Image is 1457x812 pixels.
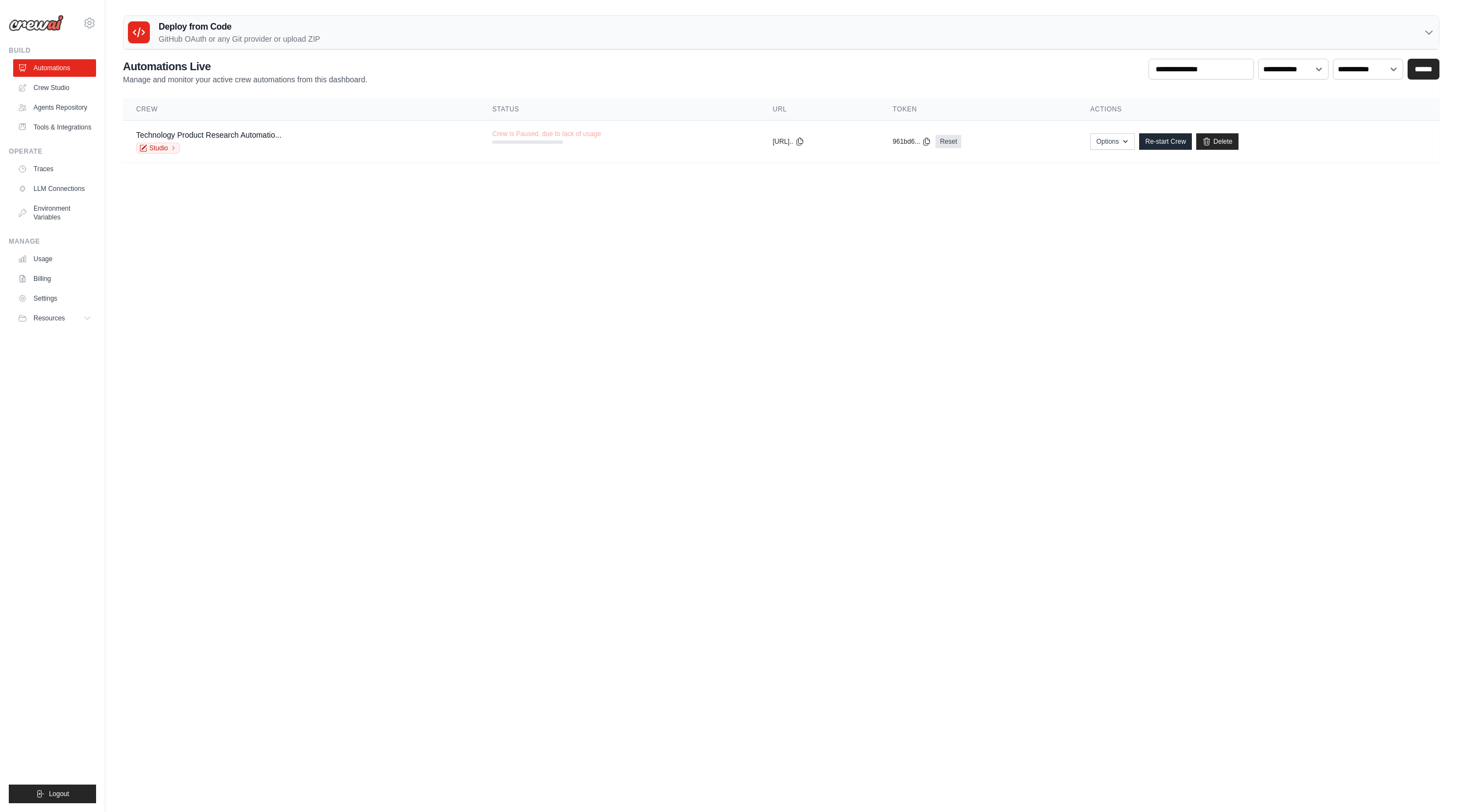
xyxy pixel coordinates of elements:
[1139,133,1192,150] a: Re-start Crew
[1090,133,1135,150] button: Options
[159,20,320,33] h3: Deploy from Code
[49,790,69,798] span: Logout
[13,160,96,178] a: Traces
[879,98,1077,121] th: Token
[159,33,320,44] p: GitHub OAuth or any Git provider or upload ZIP
[13,290,96,307] a: Settings
[759,98,879,121] th: URL
[479,98,760,121] th: Status
[13,309,96,327] button: Resources
[13,180,96,198] a: LLM Connections
[13,250,96,268] a: Usage
[123,74,367,85] p: Manage and monitor your active crew automations from this dashboard.
[13,99,96,116] a: Agents Repository
[13,119,96,136] a: Tools & Integrations
[1196,133,1239,150] a: Delete
[33,314,65,323] span: Resources
[13,200,96,226] a: Environment Variables
[9,237,96,246] div: Manage
[893,137,931,146] button: 961bd6...
[935,135,961,148] a: Reset
[9,15,64,31] img: Logo
[9,46,96,55] div: Build
[9,147,96,156] div: Operate
[492,129,601,138] span: Crew is Paused, due to lack of usage
[13,79,96,97] a: Crew Studio
[123,59,367,74] h2: Automations Live
[9,785,96,803] button: Logout
[13,270,96,287] a: Billing
[13,59,96,77] a: Automations
[136,143,180,154] a: Studio
[136,131,282,139] a: Technology Product Research Automatio...
[1077,98,1439,121] th: Actions
[123,98,479,121] th: Crew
